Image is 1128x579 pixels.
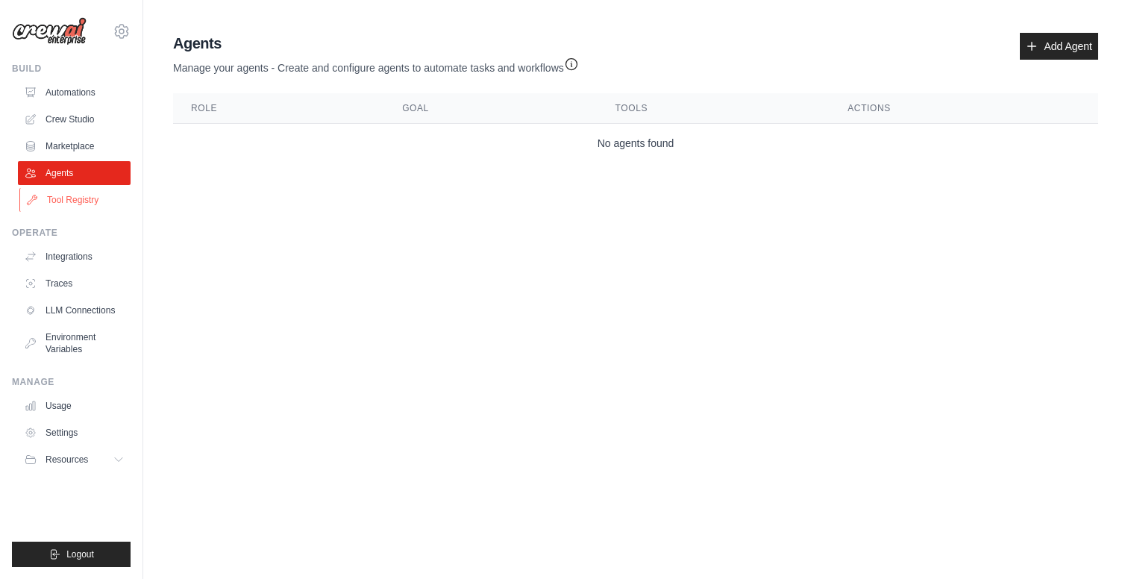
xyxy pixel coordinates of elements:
a: Traces [18,272,131,295]
img: Logo [12,17,87,46]
a: LLM Connections [18,298,131,322]
a: Settings [18,421,131,445]
a: Marketplace [18,134,131,158]
span: Resources [46,454,88,466]
a: Environment Variables [18,325,131,361]
a: Automations [18,81,131,104]
a: Integrations [18,245,131,269]
p: Manage your agents - Create and configure agents to automate tasks and workflows [173,54,579,75]
a: Add Agent [1020,33,1098,60]
th: Goal [384,93,597,124]
div: Operate [12,227,131,239]
th: Tools [598,93,830,124]
td: No agents found [173,124,1098,163]
h2: Agents [173,33,579,54]
a: Agents [18,161,131,185]
a: Crew Studio [18,107,131,131]
th: Role [173,93,384,124]
a: Tool Registry [19,188,132,212]
a: Usage [18,394,131,418]
div: Build [12,63,131,75]
div: Manage [12,376,131,388]
button: Resources [18,448,131,472]
button: Logout [12,542,131,567]
span: Logout [66,548,94,560]
th: Actions [830,93,1098,124]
